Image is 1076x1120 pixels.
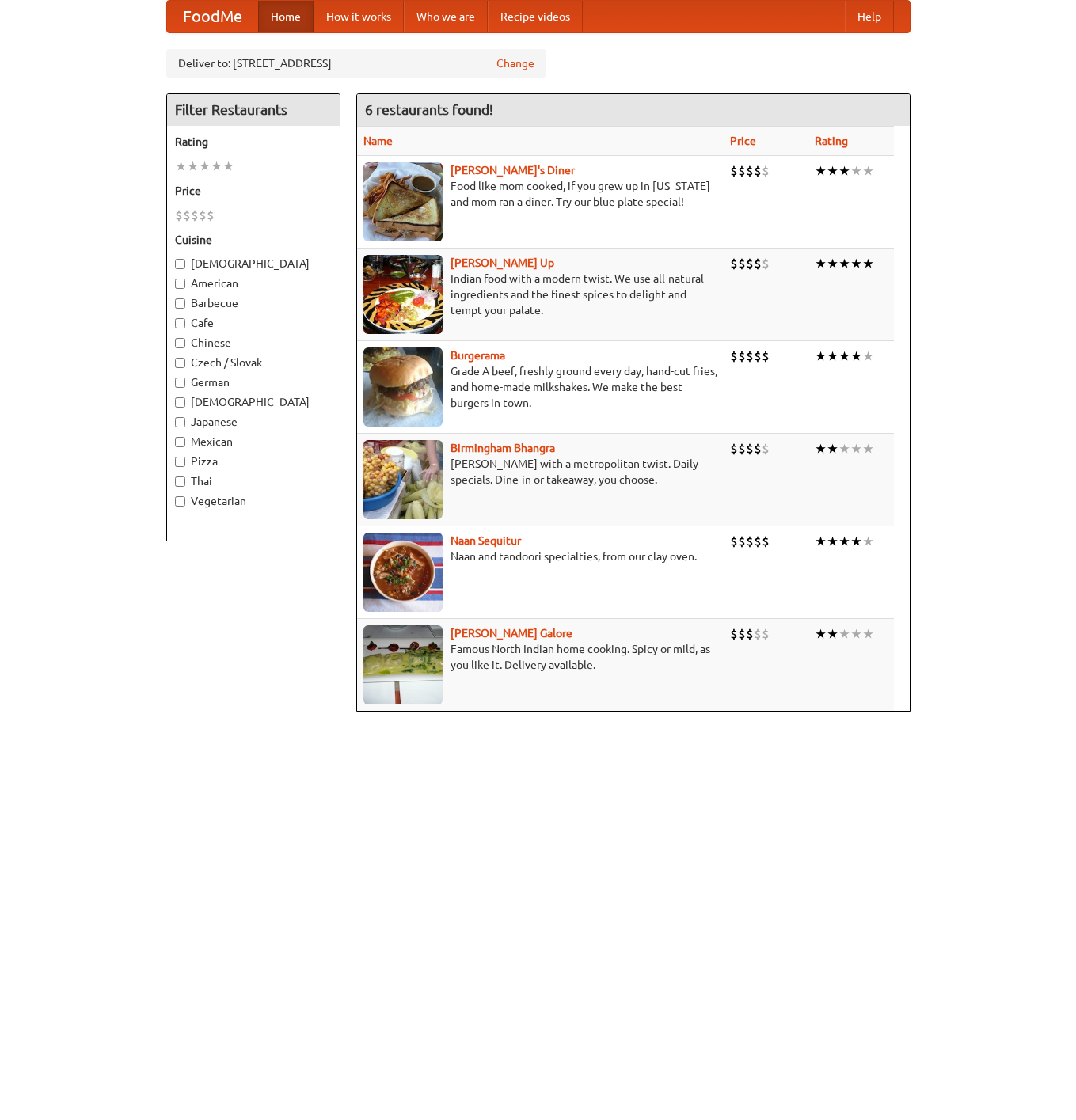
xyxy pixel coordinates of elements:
[175,457,185,467] input: Pizza
[211,158,222,175] li: ★
[746,440,754,457] li: $
[175,207,183,224] li: $
[762,162,770,180] li: $
[862,162,874,180] li: ★
[815,347,827,365] li: ★
[222,158,234,175] li: ★
[175,298,185,309] input: Barbecue
[730,625,738,643] li: $
[175,158,187,175] li: ★
[746,347,754,365] li: $
[207,207,215,224] li: $
[838,162,850,180] li: ★
[199,158,211,175] li: ★
[175,358,185,368] input: Czech / Slovak
[738,440,746,457] li: $
[175,335,332,351] label: Chinese
[175,295,332,311] label: Barbecue
[862,347,874,365] li: ★
[175,355,332,370] label: Czech / Slovak
[314,1,404,32] a: How it works
[451,534,521,547] a: Naan Sequitur
[850,162,862,180] li: ★
[175,318,185,328] input: Cafe
[850,533,862,550] li: ★
[838,533,850,550] li: ★
[738,625,746,643] li: $
[862,255,874,272] li: ★
[175,374,332,390] label: German
[175,378,185,388] input: German
[175,183,332,199] h5: Price
[183,207,191,224] li: $
[175,473,332,489] label: Thai
[451,349,505,362] a: Burgerama
[175,394,332,410] label: [DEMOGRAPHIC_DATA]
[175,134,332,150] h5: Rating
[451,256,554,269] a: [PERSON_NAME] Up
[738,162,746,180] li: $
[754,255,762,272] li: $
[363,162,443,241] img: sallys.jpg
[488,1,583,32] a: Recipe videos
[738,255,746,272] li: $
[815,135,848,147] a: Rating
[365,102,493,117] ng-pluralize: 6 restaurants found!
[762,440,770,457] li: $
[850,440,862,457] li: ★
[815,625,827,643] li: ★
[738,347,746,365] li: $
[187,158,199,175] li: ★
[850,347,862,365] li: ★
[166,49,546,78] div: Deliver to: [STREET_ADDRESS]
[827,255,838,272] li: ★
[730,255,738,272] li: $
[850,255,862,272] li: ★
[363,135,393,147] a: Name
[827,625,838,643] li: ★
[746,255,754,272] li: $
[363,363,717,411] p: Grade A beef, freshly ground every day, hand-cut fries, and home-made milkshakes. We make the bes...
[175,496,185,507] input: Vegetarian
[175,417,185,427] input: Japanese
[827,440,838,457] li: ★
[258,1,314,32] a: Home
[746,625,754,643] li: $
[730,533,738,550] li: $
[404,1,488,32] a: Who we are
[730,347,738,365] li: $
[451,627,572,640] a: [PERSON_NAME] Galore
[175,434,332,450] label: Mexican
[762,255,770,272] li: $
[850,625,862,643] li: ★
[754,625,762,643] li: $
[451,164,575,177] a: [PERSON_NAME]'s Diner
[175,232,332,248] h5: Cuisine
[754,347,762,365] li: $
[175,338,185,348] input: Chinese
[363,271,717,318] p: Indian food with a modern twist. We use all-natural ingredients and the finest spices to delight ...
[730,135,756,147] a: Price
[815,440,827,457] li: ★
[762,347,770,365] li: $
[175,476,185,487] input: Thai
[191,207,199,224] li: $
[175,275,332,291] label: American
[175,397,185,408] input: [DEMOGRAPHIC_DATA]
[363,549,717,564] p: Naan and tandoori specialties, from our clay oven.
[167,1,258,32] a: FoodMe
[175,437,185,447] input: Mexican
[827,162,838,180] li: ★
[730,162,738,180] li: $
[175,315,332,331] label: Cafe
[838,625,850,643] li: ★
[175,259,185,269] input: [DEMOGRAPHIC_DATA]
[175,454,332,469] label: Pizza
[762,533,770,550] li: $
[175,414,332,430] label: Japanese
[451,442,555,454] b: Birmingham Bhangra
